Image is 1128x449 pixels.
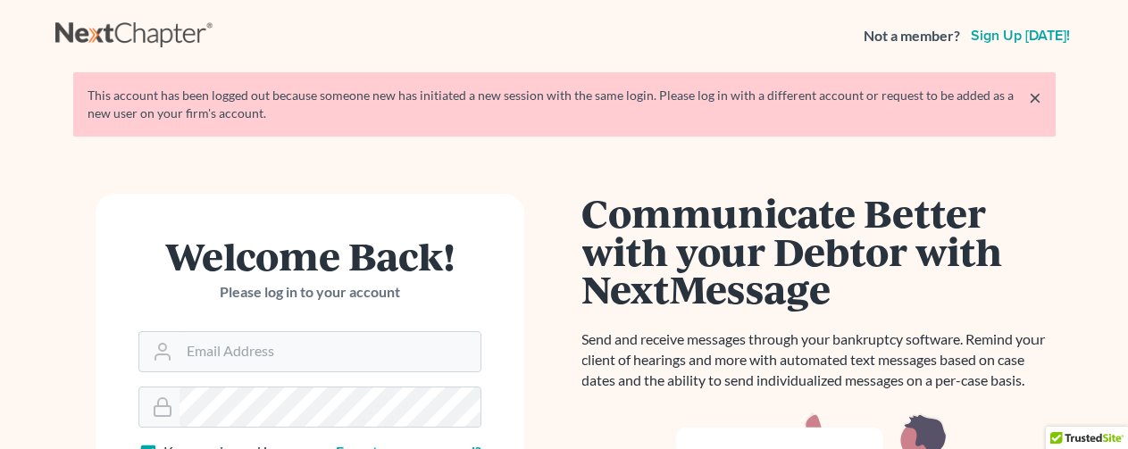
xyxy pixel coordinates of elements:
p: Send and receive messages through your bankruptcy software. Remind your client of hearings and mo... [582,329,1056,391]
p: Please log in to your account [138,282,481,303]
h1: Welcome Back! [138,237,481,275]
a: × [1029,87,1041,108]
h1: Communicate Better with your Debtor with NextMessage [582,194,1056,308]
a: Sign up [DATE]! [967,29,1074,43]
input: Email Address [180,332,480,371]
div: This account has been logged out because someone new has initiated a new session with the same lo... [88,87,1041,122]
strong: Not a member? [864,26,960,46]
